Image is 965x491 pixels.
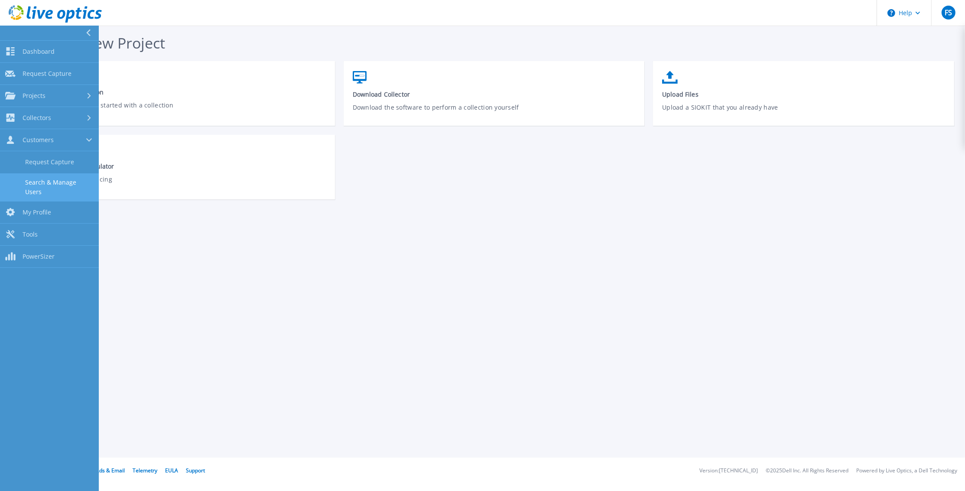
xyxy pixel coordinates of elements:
li: Powered by Live Optics, a Dell Technology [856,468,957,474]
p: Get your customer started with a collection [43,101,326,120]
a: Ads & Email [96,467,125,474]
span: Download Collector [353,90,636,98]
li: © 2025 Dell Inc. All Rights Reserved [766,468,848,474]
span: My Profile [23,208,51,216]
span: Upload Files [662,90,946,98]
a: Request a CollectionGet your customer started with a collection [34,67,335,127]
p: Compare Cloud Pricing [43,175,326,195]
span: Request a Collection [43,88,326,96]
span: Tools [23,231,38,238]
p: Upload a SIOKIT that you already have [662,103,946,123]
a: Support [186,467,205,474]
a: Telemetry [133,467,157,474]
span: Cloud Pricing Calculator [43,162,326,170]
a: Upload FilesUpload a SIOKIT that you already have [653,67,954,129]
span: Request Capture [23,70,71,78]
a: EULA [165,467,178,474]
span: Projects [23,92,45,100]
span: Customers [23,136,54,144]
li: Version: [TECHNICAL_ID] [699,468,758,474]
span: PowerSizer [23,253,55,260]
a: Cloud Pricing CalculatorCompare Cloud Pricing [34,140,335,201]
span: FS [945,9,952,16]
span: Dashboard [23,48,55,55]
a: Download CollectorDownload the software to perform a collection yourself [344,67,645,129]
p: Download the software to perform a collection yourself [353,103,636,123]
span: Start a New Project [34,33,165,53]
span: Collectors [23,114,51,122]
